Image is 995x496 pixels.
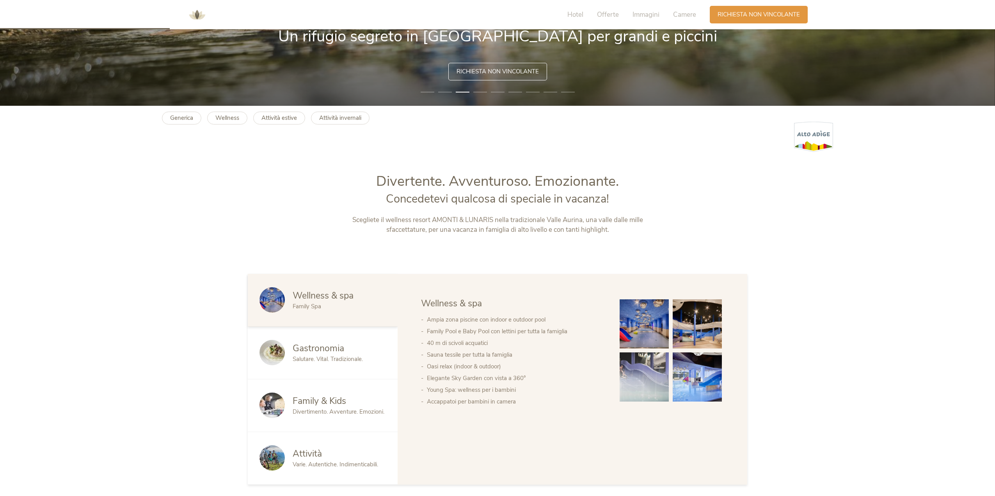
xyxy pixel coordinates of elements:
span: Family Spa [293,302,321,310]
b: Wellness [215,114,239,122]
span: Richiesta non vincolante [457,68,539,76]
span: Divertente. Avventuroso. Emozionante. [376,172,619,191]
b: Attività estive [261,114,297,122]
li: 40 m di scivoli acquatici [427,337,604,349]
span: Wellness & spa [421,297,482,309]
li: Elegante Sky Garden con vista a 360° [427,372,604,384]
b: Generica [170,114,193,122]
a: Attività estive [253,112,305,124]
b: Attività invernali [319,114,361,122]
span: Offerte [597,10,619,19]
a: AMONTI & LUNARIS Wellnessresort [185,12,209,17]
li: Family Pool e Baby Pool con lettini per tutta la famiglia [427,325,604,337]
span: Gastronomia [293,342,344,354]
span: Family & Kids [293,395,346,407]
span: Divertimento. Avventure. Emozioni. [293,408,384,416]
span: Richiesta non vincolante [718,11,800,19]
li: Young Spa: wellness per i bambini [427,384,604,396]
p: Scegliete il wellness resort AMONTI & LUNARIS nella tradizionale Valle Aurina, una valle dalle mi... [335,215,661,235]
span: Varie. Autentiche. Indimenticabili. [293,460,378,468]
li: Sauna tessile per tutta la famiglia [427,349,604,361]
li: Ampia zona piscine con indoor e outdoor pool [427,314,604,325]
a: Generica [162,112,201,124]
span: Immagini [633,10,659,19]
img: Alto Adige [794,121,833,152]
a: Wellness [207,112,247,124]
img: AMONTI & LUNARIS Wellnessresort [185,3,209,27]
span: Camere [673,10,696,19]
span: Wellness & spa [293,290,354,302]
span: Salutare. Vital. Tradizionale. [293,355,363,363]
li: Accappatoi per bambini in camera [427,396,604,407]
li: Oasi relax (indoor & outdoor) [427,361,604,372]
span: Attività [293,448,322,460]
span: Concedetevi qualcosa di speciale in vacanza! [386,191,609,206]
span: Hotel [567,10,583,19]
a: Attività invernali [311,112,370,124]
